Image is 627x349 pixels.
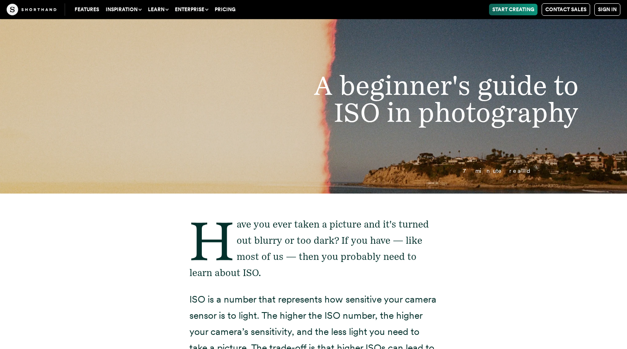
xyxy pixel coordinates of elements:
h1: A beginner's guide to ISO in photography [266,72,595,126]
a: Features [71,4,102,15]
a: Start Creating [489,4,537,15]
a: Sign in [594,3,620,16]
p: 7 minute read [79,168,548,174]
button: Inspiration [102,4,145,15]
a: Pricing [211,4,239,15]
img: The Craft [7,4,56,15]
p: Have you ever taken a picture and it's turned out blurry or too dark? If you have — like most of ... [189,216,438,281]
button: Enterprise [172,4,211,15]
a: Contact Sales [542,3,590,16]
button: Learn [145,4,172,15]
